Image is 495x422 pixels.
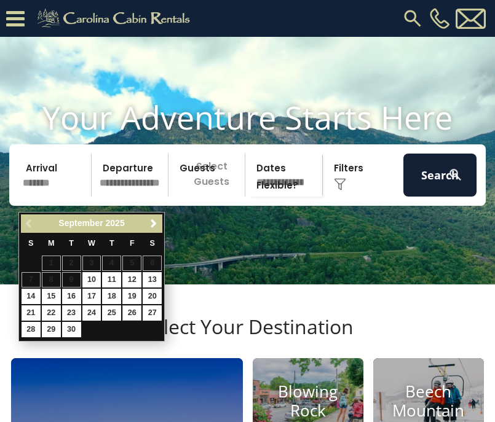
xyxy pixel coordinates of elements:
a: 25 [102,305,121,321]
a: Next [146,216,161,232]
img: search-regular.svg [402,7,424,29]
span: Monday [48,239,55,248]
a: 15 [42,289,61,304]
span: Friday [130,239,135,248]
a: 20 [143,289,162,304]
a: 11 [102,272,121,287]
a: 12 [122,272,141,287]
a: 21 [22,305,41,321]
button: Search [403,154,477,197]
span: Next [149,219,159,229]
a: 30 [62,322,81,337]
a: 19 [122,289,141,304]
a: 29 [42,322,61,337]
img: Khaki-logo.png [31,6,200,31]
span: September [58,218,103,228]
h3: Select Your Destination [9,315,486,358]
a: 18 [102,289,121,304]
a: 14 [22,289,41,304]
a: 16 [62,289,81,304]
a: 27 [143,305,162,321]
span: 2025 [106,218,125,228]
a: 23 [62,305,81,321]
a: 10 [82,272,101,287]
span: Saturday [150,239,155,248]
img: filter--v1.png [334,178,346,190]
h4: Blowing Rock [253,382,363,420]
a: 26 [122,305,141,321]
a: 17 [82,289,101,304]
a: 22 [42,305,61,321]
a: 13 [143,272,162,287]
span: Wednesday [88,239,95,248]
p: Select Guests [172,154,245,197]
h1: Your Adventure Starts Here [9,98,486,136]
span: Tuesday [69,239,74,248]
a: 24 [82,305,101,321]
h4: Beech Mountain [373,382,484,420]
span: Thursday [109,239,114,248]
img: search-regular-white.png [448,167,463,182]
a: [PHONE_NUMBER] [427,8,453,29]
span: Sunday [28,239,33,248]
a: 28 [22,322,41,337]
